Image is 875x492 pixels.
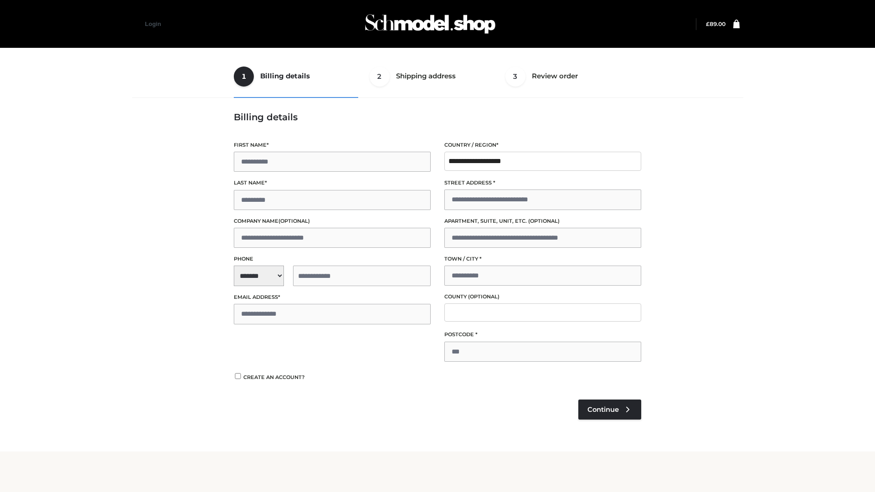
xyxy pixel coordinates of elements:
[234,373,242,379] input: Create an account?
[444,141,641,149] label: Country / Region
[587,405,619,414] span: Continue
[243,374,305,380] span: Create an account?
[278,218,310,224] span: (optional)
[444,179,641,187] label: Street address
[706,20,726,27] a: £89.00
[234,112,641,123] h3: Billing details
[234,141,431,149] label: First name
[145,20,161,27] a: Login
[578,400,641,420] a: Continue
[528,218,560,224] span: (optional)
[362,6,499,42] img: Schmodel Admin 964
[444,255,641,263] label: Town / City
[234,255,431,263] label: Phone
[234,217,431,225] label: Company name
[444,292,641,301] label: County
[234,293,431,302] label: Email address
[444,330,641,339] label: Postcode
[706,20,726,27] bdi: 89.00
[444,217,641,225] label: Apartment, suite, unit, etc.
[468,293,499,300] span: (optional)
[706,20,710,27] span: £
[234,179,431,187] label: Last name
